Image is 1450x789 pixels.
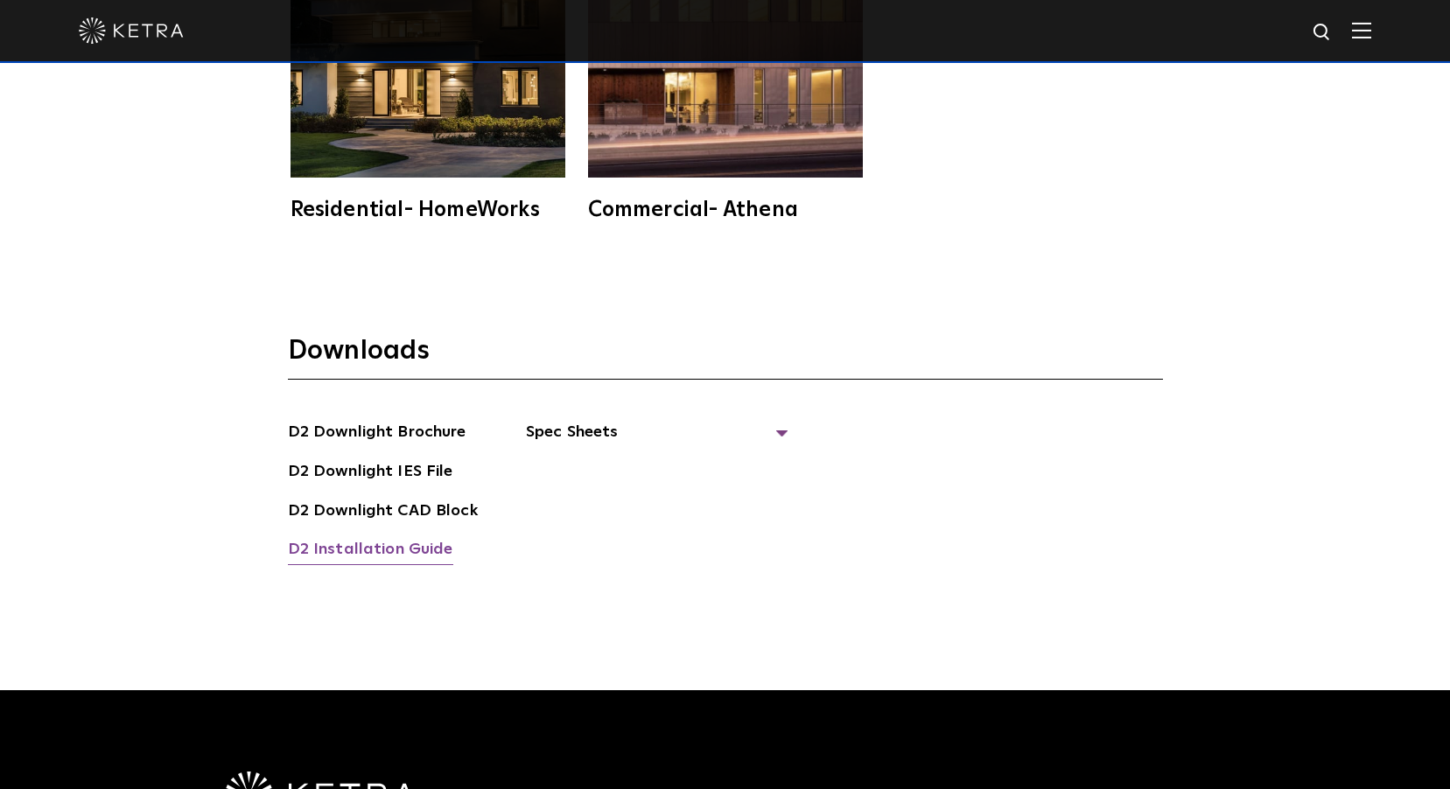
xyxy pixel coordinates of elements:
[79,17,184,44] img: ketra-logo-2019-white
[288,459,453,487] a: D2 Downlight IES File
[288,334,1163,380] h3: Downloads
[1352,22,1371,38] img: Hamburger%20Nav.svg
[526,420,788,458] span: Spec Sheets
[1312,22,1334,44] img: search icon
[288,537,453,565] a: D2 Installation Guide
[291,199,565,220] div: Residential- HomeWorks
[588,199,863,220] div: Commercial- Athena
[288,499,478,527] a: D2 Downlight CAD Block
[288,420,466,448] a: D2 Downlight Brochure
